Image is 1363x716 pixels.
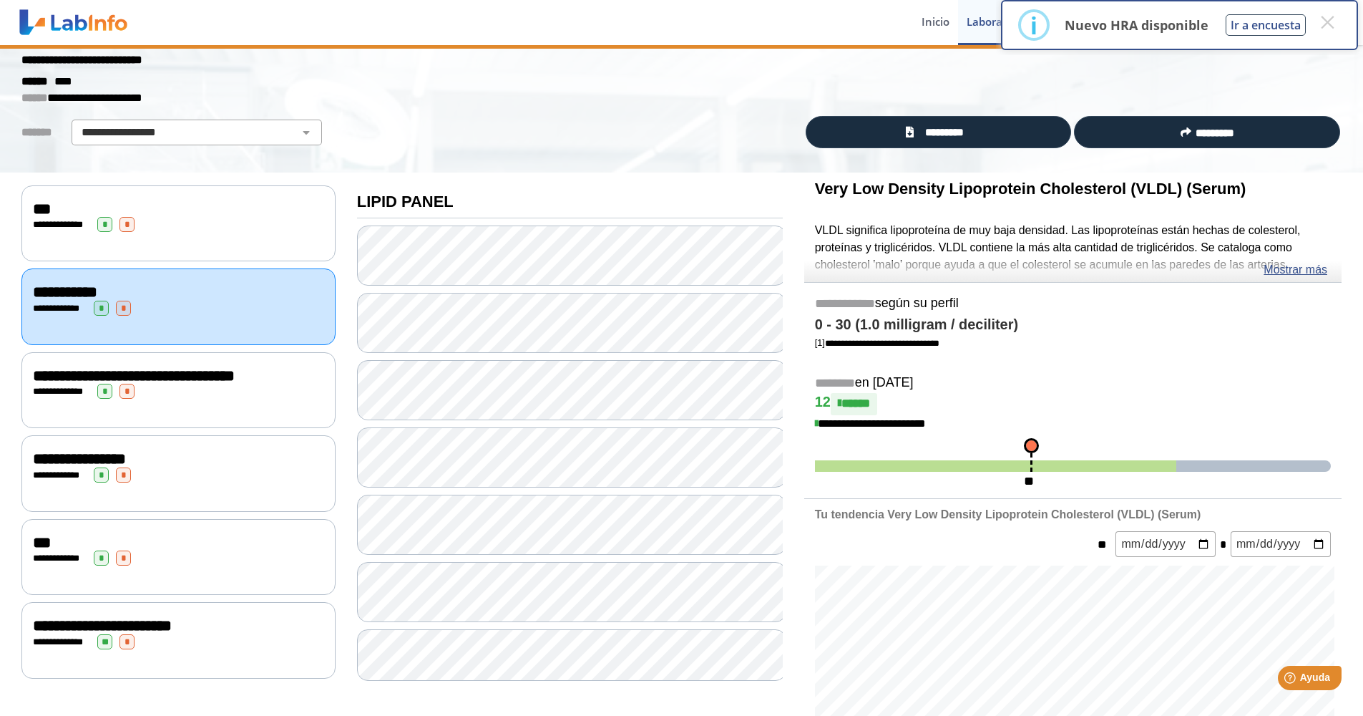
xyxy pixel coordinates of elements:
a: Mostrar más [1264,261,1327,279]
iframe: Help widget launcher [1236,660,1347,700]
button: Close this dialog [1314,9,1340,35]
h5: según su perfil [815,296,1331,312]
button: Ir a encuesta [1226,14,1306,36]
p: VLDL significa lipoproteína de muy baja densidad. Las lipoproteínas están hechas de colesterol, p... [815,222,1331,274]
h5: en [DATE] [815,375,1331,392]
div: i [1030,12,1037,38]
h4: 12 [815,393,1331,415]
b: Very Low Density Lipoprotein Cholesterol (VLDL) (Serum) [815,180,1246,198]
h4: 0 - 30 (1.0 milligram / deciliter) [815,316,1331,334]
b: LIPID PANEL [357,193,454,211]
a: [1] [815,337,939,348]
b: Tu tendencia Very Low Density Lipoprotein Cholesterol (VLDL) (Serum) [815,508,1201,521]
input: mm/dd/yyyy [1115,531,1216,556]
input: mm/dd/yyyy [1231,531,1331,556]
p: Nuevo HRA disponible [1065,16,1208,34]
